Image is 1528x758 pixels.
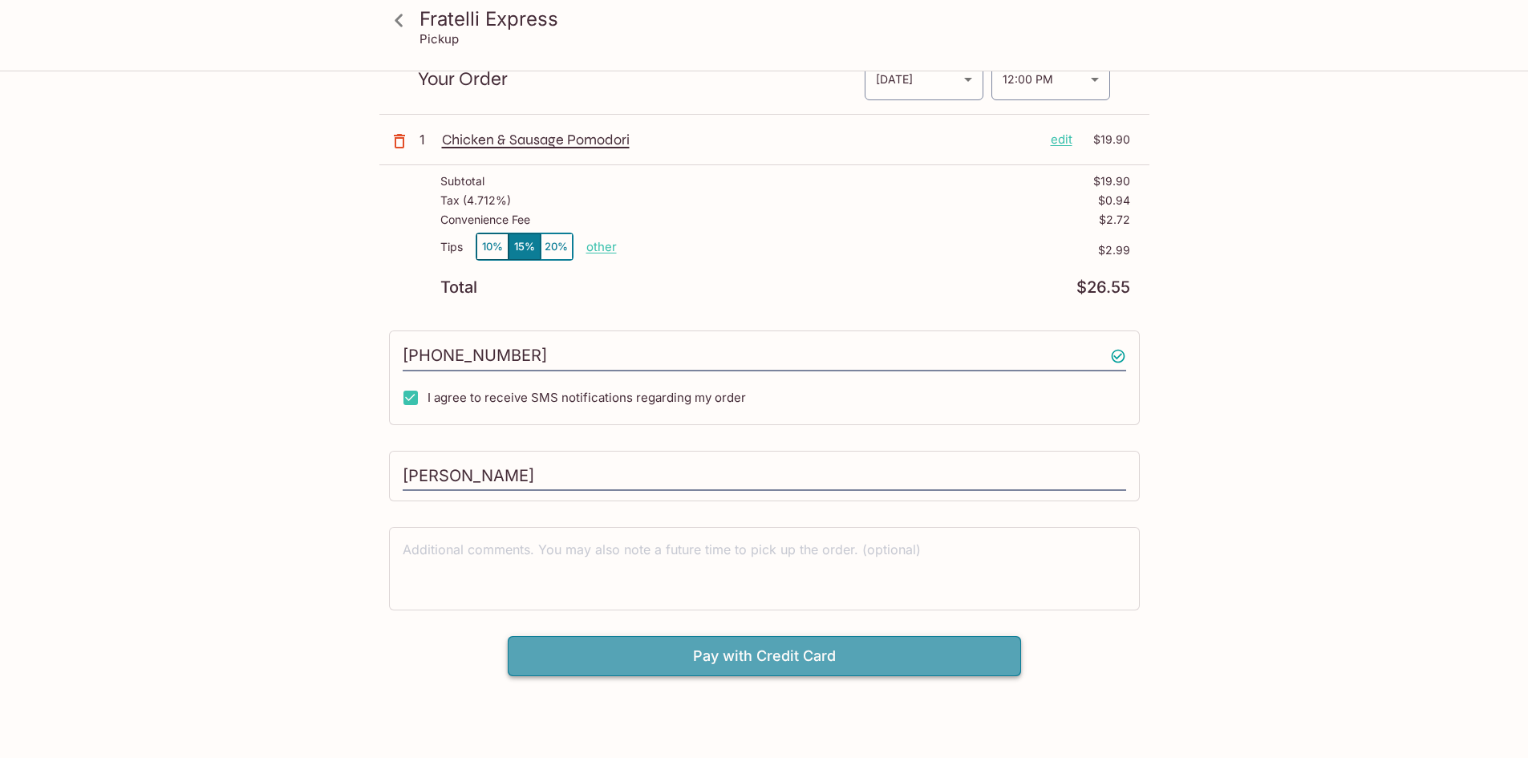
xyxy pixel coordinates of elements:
[865,58,983,100] div: [DATE]
[476,233,509,260] button: 10%
[1051,131,1072,148] p: edit
[419,31,459,47] p: Pickup
[419,6,1137,31] h3: Fratelli Express
[508,636,1021,676] button: Pay with Credit Card
[403,461,1126,492] input: Enter first and last name
[419,131,436,148] p: 1
[442,131,1038,148] p: Chicken & Sausage Pomodori
[1093,175,1130,188] p: $19.90
[509,233,541,260] button: 15%
[440,280,477,295] p: Total
[428,390,746,405] span: I agree to receive SMS notifications regarding my order
[418,71,864,87] p: Your Order
[1076,280,1130,295] p: $26.55
[991,58,1110,100] div: 12:00 PM
[541,233,573,260] button: 20%
[1099,213,1130,226] p: $2.72
[440,241,463,253] p: Tips
[440,213,530,226] p: Convenience Fee
[440,175,484,188] p: Subtotal
[586,239,617,254] button: other
[1082,131,1130,148] p: $19.90
[1098,194,1130,207] p: $0.94
[617,244,1130,257] p: $2.99
[440,194,511,207] p: Tax ( 4.712% )
[403,341,1126,371] input: Enter phone number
